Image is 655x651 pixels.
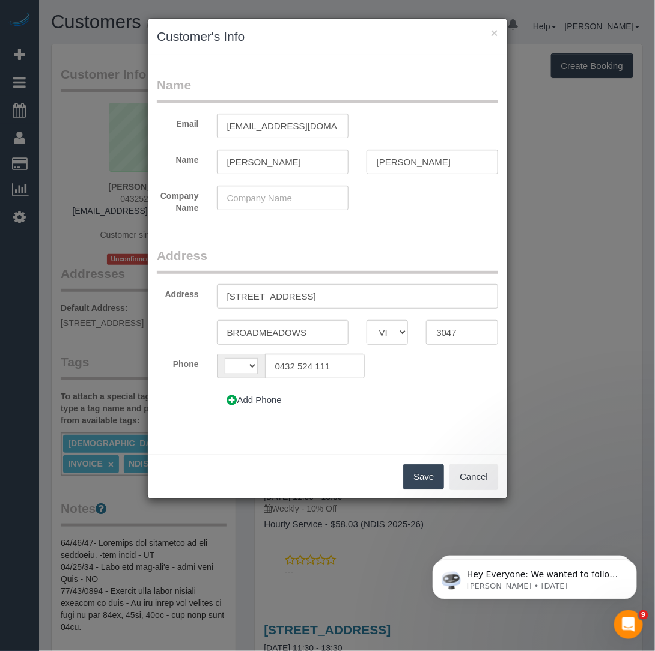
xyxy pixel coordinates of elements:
button: × [491,26,498,39]
input: Phone [265,354,365,378]
input: City [217,320,349,345]
label: Address [148,284,208,300]
sui-modal: Customer's Info [148,19,507,498]
label: Phone [148,354,208,370]
input: Last Name [367,150,498,174]
h3: Customer's Info [157,28,498,46]
button: Save [403,464,444,489]
legend: Address [157,247,498,274]
iframe: Intercom live chat [614,610,643,639]
label: Name [148,150,208,166]
button: Cancel [449,464,498,489]
input: Company Name [217,186,349,210]
iframe: Intercom notifications message [415,534,655,619]
label: Email [148,114,208,130]
button: Add Phone [217,387,292,413]
input: First Name [217,150,349,174]
p: Message from Ellie, sent 2d ago [52,46,207,57]
span: Hey Everyone: We wanted to follow up and let you know we have been closely monitoring the account... [52,35,206,164]
span: 9 [639,610,648,620]
legend: Name [157,76,498,103]
input: Zip Code [426,320,498,345]
label: Company Name [148,186,208,214]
